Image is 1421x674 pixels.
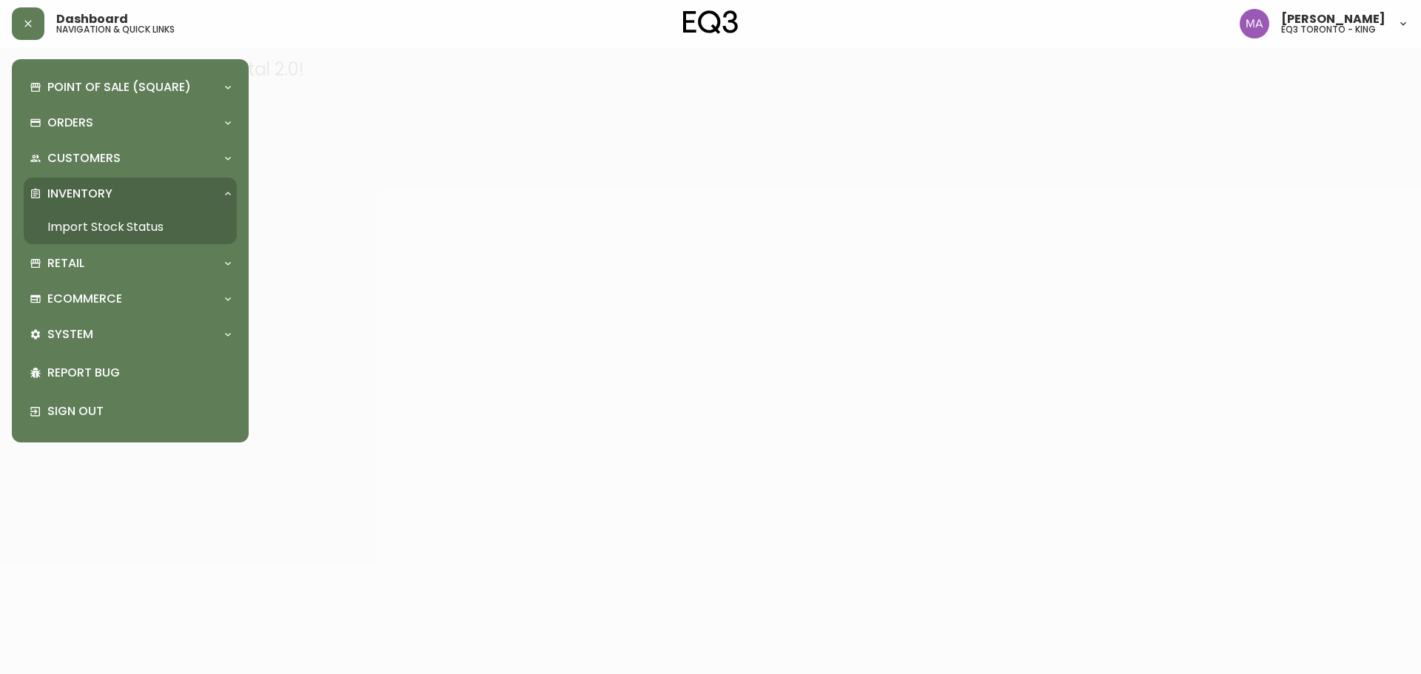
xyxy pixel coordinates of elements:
[24,71,237,104] div: Point of Sale (Square)
[24,354,237,392] div: Report Bug
[24,178,237,210] div: Inventory
[24,392,237,431] div: Sign Out
[47,326,93,343] p: System
[47,403,231,419] p: Sign Out
[24,283,237,315] div: Ecommerce
[24,318,237,351] div: System
[683,10,738,34] img: logo
[47,186,112,202] p: Inventory
[56,25,175,34] h5: navigation & quick links
[47,291,122,307] p: Ecommerce
[47,255,84,272] p: Retail
[56,13,128,25] span: Dashboard
[1281,13,1385,25] span: [PERSON_NAME]
[47,79,191,95] p: Point of Sale (Square)
[1281,25,1376,34] h5: eq3 toronto - king
[47,150,121,166] p: Customers
[47,365,231,381] p: Report Bug
[24,247,237,280] div: Retail
[24,142,237,175] div: Customers
[24,107,237,139] div: Orders
[24,210,237,244] a: Import Stock Status
[1240,9,1269,38] img: 4f0989f25cbf85e7eb2537583095d61e
[47,115,93,131] p: Orders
